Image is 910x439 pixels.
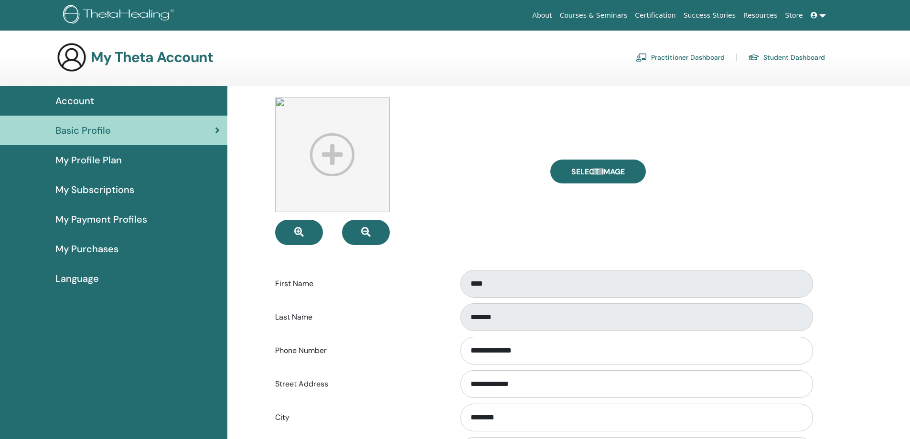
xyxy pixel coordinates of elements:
[63,5,177,26] img: logo.png
[55,182,134,197] span: My Subscriptions
[268,308,451,326] label: Last Name
[55,271,99,286] span: Language
[528,7,556,24] a: About
[748,50,825,65] a: Student Dashboard
[268,342,451,360] label: Phone Number
[782,7,807,24] a: Store
[56,42,87,73] img: generic-user-icon.jpg
[55,153,122,167] span: My Profile Plan
[275,97,390,212] img: profile
[636,50,725,65] a: Practitioner Dashboard
[592,168,604,175] input: Select Image
[739,7,782,24] a: Resources
[268,375,451,393] label: Street Address
[631,7,679,24] a: Certification
[636,53,647,62] img: chalkboard-teacher.svg
[55,123,111,138] span: Basic Profile
[748,54,760,62] img: graduation-cap.svg
[680,7,739,24] a: Success Stories
[571,167,625,177] span: Select Image
[268,275,451,293] label: First Name
[556,7,632,24] a: Courses & Seminars
[91,49,213,66] h3: My Theta Account
[55,94,94,108] span: Account
[268,408,451,427] label: City
[55,212,147,226] span: My Payment Profiles
[55,242,118,256] span: My Purchases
